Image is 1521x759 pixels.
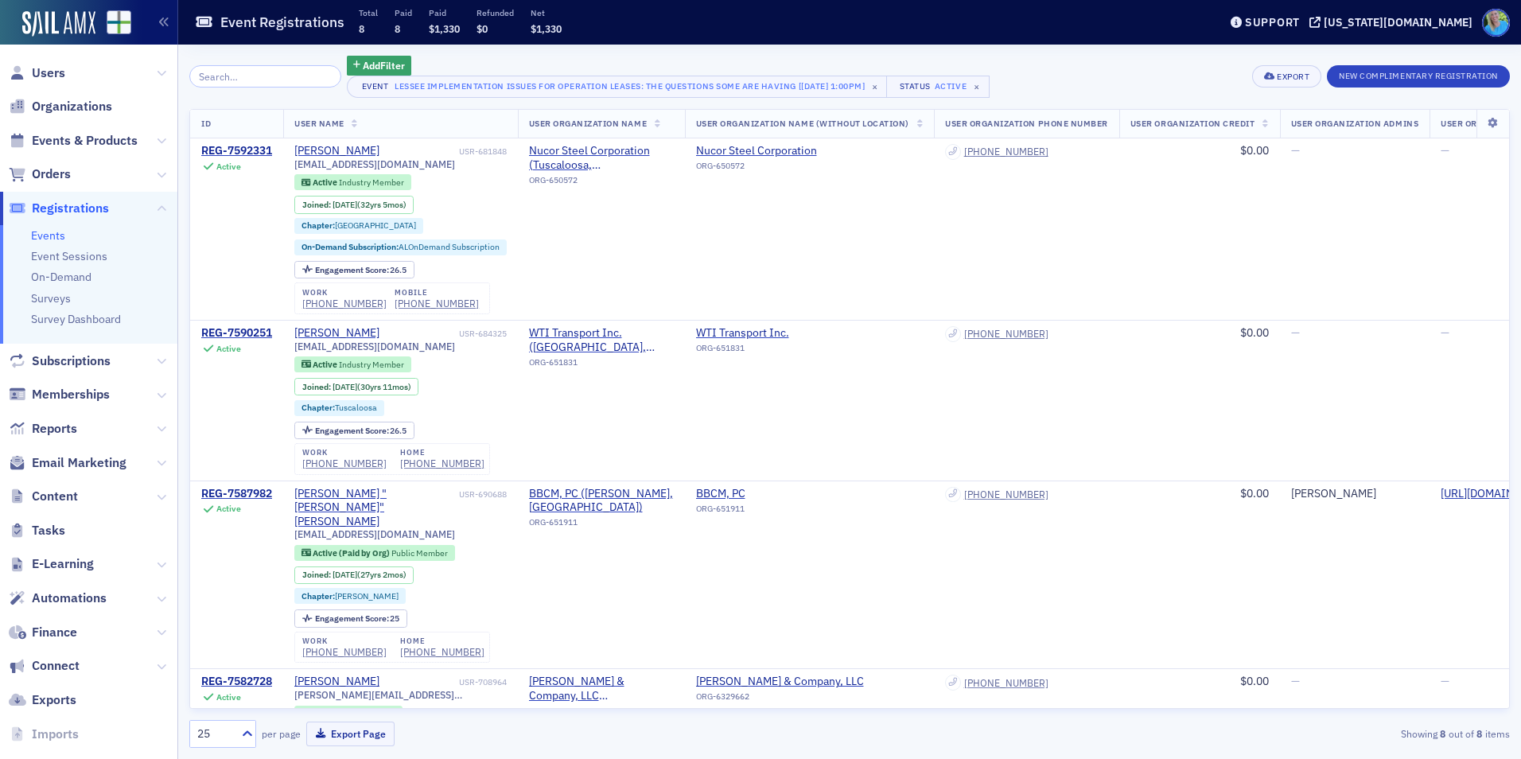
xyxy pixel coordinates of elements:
[294,588,406,604] div: Chapter:
[970,80,984,94] span: ×
[1245,15,1300,29] div: Support
[529,675,674,703] a: [PERSON_NAME] & Company, LLC ([GEOGRAPHIC_DATA], [GEOGRAPHIC_DATA])
[32,657,80,675] span: Connect
[363,58,405,72] span: Add Filter
[1240,674,1269,688] span: $0.00
[32,200,109,217] span: Registrations
[391,547,448,559] span: Public Member
[400,457,484,469] div: [PHONE_NUMBER]
[294,400,384,416] div: Chapter:
[333,381,357,392] span: [DATE]
[529,487,674,515] span: BBCM, PC (Montgomery, AL)
[400,646,484,658] a: [PHONE_NUMBER]
[1309,17,1478,28] button: [US_STATE][DOMAIN_NAME]
[302,200,333,210] span: Joined :
[945,118,1108,129] span: User Organization Phone Number
[32,386,110,403] span: Memberships
[201,118,211,129] span: ID
[301,220,416,231] a: Chapter:[GEOGRAPHIC_DATA]
[9,386,110,403] a: Memberships
[1441,325,1449,340] span: —
[9,420,77,438] a: Reports
[886,76,990,98] button: StatusActive×
[9,488,78,505] a: Content
[31,270,91,284] a: On-Demand
[302,457,387,469] a: [PHONE_NUMBER]
[201,487,272,501] div: REG-7587982
[333,199,357,210] span: [DATE]
[529,517,674,533] div: ORG-651911
[1081,726,1510,741] div: Showing out of items
[898,81,932,91] div: Status
[216,692,241,703] div: Active
[301,177,404,188] a: Active Industry Member
[339,359,404,370] span: Industry Member
[294,706,403,722] div: Active: Active: Public Member
[333,200,407,210] div: (32yrs 5mos)
[294,144,379,158] a: [PERSON_NAME]
[9,98,112,115] a: Organizations
[294,174,411,190] div: Active: Active: Industry Member
[95,10,131,37] a: View Homepage
[31,312,121,326] a: Survey Dashboard
[31,291,71,306] a: Surveys
[696,326,841,341] a: WTI Transport Inc.
[294,378,418,395] div: Joined: 1994-08-31 00:00:00
[359,22,364,35] span: 8
[696,504,841,520] div: ORG-651911
[302,382,333,392] span: Joined :
[9,200,109,217] a: Registrations
[347,56,412,76] button: AddFilter
[477,7,514,18] p: Refunded
[529,326,674,354] a: WTI Transport Inc. ([GEOGRAPHIC_DATA], [GEOGRAPHIC_DATA])
[1324,15,1472,29] div: [US_STATE][DOMAIN_NAME]
[383,146,507,157] div: USR-681848
[9,555,94,573] a: E-Learning
[32,590,107,607] span: Automations
[9,657,80,675] a: Connect
[1240,325,1269,340] span: $0.00
[32,64,65,82] span: Users
[529,144,674,172] span: Nucor Steel Corporation (Tuscaloosa, AL)
[459,489,507,500] div: USR-690688
[1240,143,1269,158] span: $0.00
[301,591,399,601] a: Chapter:[PERSON_NAME]
[294,609,407,627] div: Engagement Score: 25
[201,326,272,341] a: REG-7590251
[315,614,400,623] div: 25
[696,487,841,501] a: BBCM, PC
[529,175,674,191] div: ORG-650572
[31,249,107,263] a: Event Sessions
[301,590,335,601] span: Chapter :
[964,488,1048,500] div: [PHONE_NUMBER]
[964,146,1048,158] a: [PHONE_NUMBER]
[301,403,377,413] a: Chapter:Tuscaloosa
[301,242,500,252] a: On-Demand Subscription:ALOnDemand Subscription
[294,326,379,341] div: [PERSON_NAME]
[315,613,391,624] span: Engagement Score :
[9,352,111,370] a: Subscriptions
[400,636,484,646] div: home
[32,555,94,573] span: E-Learning
[529,675,674,703] span: Hawkins & Company, LLC (Opelika, AL)
[359,81,392,91] div: Event
[1291,674,1300,688] span: —
[347,76,889,98] button: EventLessee Implementation Issues for Operation Leases: The Questions Some Are Having [[DATE] 1:0...
[220,13,344,32] h1: Event Registrations
[1240,486,1269,500] span: $0.00
[294,341,455,352] span: [EMAIL_ADDRESS][DOMAIN_NAME]
[315,264,391,275] span: Engagement Score :
[107,10,131,35] img: SailAMX
[395,288,479,298] div: mobile
[301,360,404,370] a: Active Industry Member
[333,570,407,580] div: (27yrs 2mos)
[964,677,1048,689] a: [PHONE_NUMBER]
[216,344,241,354] div: Active
[529,357,674,373] div: ORG-651831
[529,144,674,172] a: Nucor Steel Corporation (Tuscaloosa, [GEOGRAPHIC_DATA])
[32,454,126,472] span: Email Marketing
